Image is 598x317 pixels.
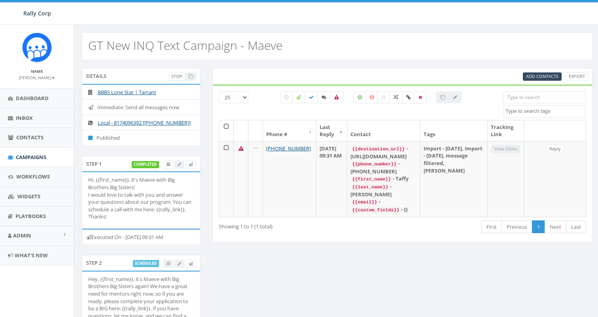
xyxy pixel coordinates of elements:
[503,91,586,103] input: Type to search
[350,184,390,191] code: {{last_name}}
[317,91,331,103] label: Replied
[22,32,52,62] img: Icon_1.png
[98,89,156,96] a: BBBS Lone Star | Tarrant
[389,91,403,103] label: Mixed
[19,74,55,81] a: [PERSON_NAME]
[420,120,488,141] th: Tags
[88,105,97,110] i: Immediate: Send all messages now
[82,229,201,245] div: Executed On - [DATE] 09:31 AM
[350,145,416,160] div: - [URL][DOMAIN_NAME]
[31,68,43,74] small: Name
[23,9,51,17] span: Rally Corp
[505,108,586,115] textarea: Search
[98,119,191,126] a: Local - 8174096392 [[PHONE_NUMBER]]
[133,260,159,267] label: scheduled
[305,91,318,103] label: Delivered
[354,91,366,103] label: Positive
[167,161,170,167] span: View Campaign Delivery Statistics
[420,141,488,217] td: Import - [DATE], Import - [DATE], message filtered, [PERSON_NAME]
[501,220,532,233] a: Previous
[280,91,293,103] label: Pending
[350,176,392,183] code: {{first_name}}
[82,130,200,146] li: Published
[523,72,562,81] a: Add Contacts
[350,146,406,153] code: {{destination_url}}
[219,220,365,230] div: Showing 1 to 1 (1 total)
[526,73,558,79] span: CSV files only
[365,91,378,103] label: Negative
[16,95,49,102] span: Dashboard
[88,39,282,52] h2: GT New INQ Text Campaign - Maeve
[546,145,564,153] a: Reply
[481,220,502,233] a: First
[13,232,31,239] span: Admin
[350,183,416,198] div: - [PERSON_NAME]
[347,120,420,141] th: Contact
[330,91,343,103] label: Bounced
[17,193,40,200] span: Widgets
[488,120,524,141] th: Tracking Link
[350,199,378,206] code: {{email}}
[350,161,398,168] code: {{phone_number}}
[82,99,200,115] li: Immediate: Send all messages now
[82,156,201,172] div: Step 1
[350,207,401,214] code: {{custom_fields}}
[88,135,97,140] i: Published
[266,145,311,152] a: [PHONE_NUMBER]
[15,252,48,259] span: What's New
[19,75,55,80] small: [PERSON_NAME]
[132,161,159,168] label: completed
[189,260,193,266] span: Send Test Message
[88,176,194,220] p: Hi, {{first_name}}, it's Maeve with Big Brothers Big Sisters! I would love to talk with you and a...
[350,175,416,183] div: - Taffy
[15,213,46,220] span: Playbooks
[402,91,415,103] label: Link Clicked
[82,68,201,84] div: Details
[566,220,586,233] a: Last
[532,220,545,233] a: 1
[545,220,566,233] a: Next
[350,160,416,175] div: - [PHONE_NUMBER]
[526,73,558,79] span: Add Contacts
[316,141,347,217] td: [DATE] 09:31 AM
[316,120,347,141] th: Last Reply: activate to sort column ascending
[168,72,185,81] a: Stop
[82,255,201,271] div: Step 2
[350,198,416,206] div: -
[377,91,390,103] label: Neutral
[263,120,316,141] th: Phone #: activate to sort column ascending
[16,154,46,161] span: Campaigns
[566,72,588,81] a: Export
[414,91,426,103] label: Removed
[292,91,305,103] label: Sending
[189,161,193,167] span: Send Test Message
[350,206,416,214] div: - {}
[16,173,50,180] span: Workflows
[16,134,44,141] span: Contacts
[16,114,33,121] span: Inbox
